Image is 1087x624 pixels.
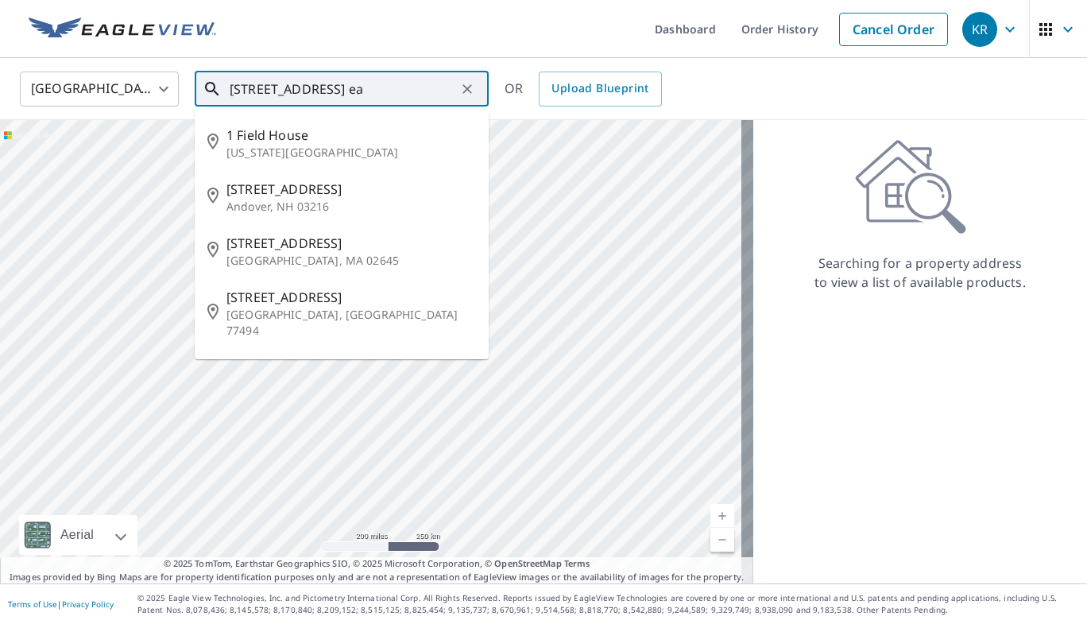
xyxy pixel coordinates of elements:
p: | [8,599,114,609]
span: 1 Field House [226,126,476,145]
a: Cancel Order [839,13,948,46]
span: [STREET_ADDRESS] [226,234,476,253]
p: Searching for a property address to view a list of available products. [814,254,1027,292]
a: Current Level 5, Zoom In [710,504,734,528]
span: © 2025 TomTom, Earthstar Geographics SIO, © 2025 Microsoft Corporation, © [164,557,590,571]
p: © 2025 Eagle View Technologies, Inc. and Pictometry International Corp. All Rights Reserved. Repo... [137,592,1079,616]
a: Current Level 5, Zoom Out [710,528,734,552]
div: KR [962,12,997,47]
div: Aerial [56,515,99,555]
p: [GEOGRAPHIC_DATA], MA 02645 [226,253,476,269]
p: [US_STATE][GEOGRAPHIC_DATA] [226,145,476,161]
span: Upload Blueprint [551,79,648,99]
div: Aerial [19,515,137,555]
span: [STREET_ADDRESS] [226,180,476,199]
button: Clear [456,78,478,100]
span: [STREET_ADDRESS] [226,358,476,377]
input: Search by address or latitude-longitude [230,67,456,111]
div: OR [505,72,662,107]
img: EV Logo [29,17,216,41]
a: Upload Blueprint [539,72,661,107]
a: Terms [564,557,590,569]
p: Andover, NH 03216 [226,199,476,215]
a: Privacy Policy [62,599,114,610]
div: [GEOGRAPHIC_DATA] [20,67,179,111]
span: [STREET_ADDRESS] [226,288,476,307]
a: OpenStreetMap [494,557,561,569]
p: [GEOGRAPHIC_DATA], [GEOGRAPHIC_DATA] 77494 [226,307,476,339]
a: Terms of Use [8,599,57,610]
